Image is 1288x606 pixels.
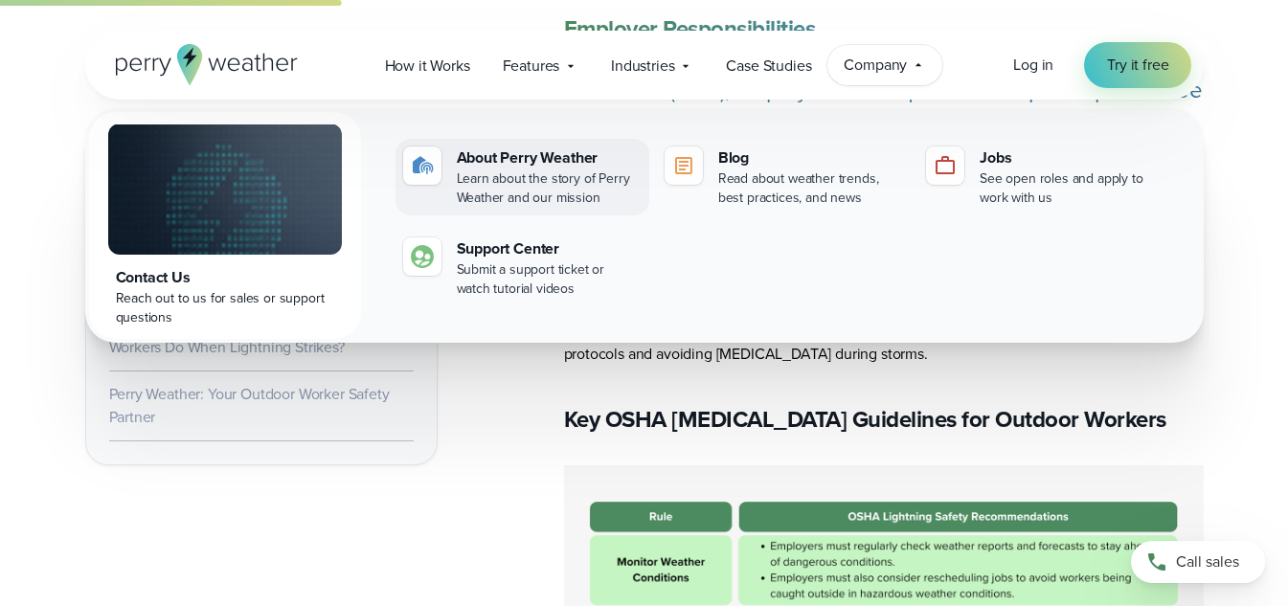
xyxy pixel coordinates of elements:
[918,139,1172,215] a: Jobs See open roles and apply to work with us
[457,146,642,169] div: About Perry Weather
[116,289,334,327] div: Reach out to us for sales or support questions
[1013,54,1053,76] span: Log in
[657,139,911,215] a: Blog Read about weather trends, best practices, and news
[395,230,649,306] a: Support Center Submit a support ticket or watch tutorial videos
[611,55,674,78] span: Industries
[411,245,434,268] img: contact-icon.svg
[672,154,695,177] img: blog-icon.svg
[1107,54,1168,77] span: Try it free
[564,11,816,46] strong: Employer Responsibilities
[934,154,957,177] img: jobs-icon-1.svg
[116,266,334,289] div: Contact Us
[844,54,907,77] span: Company
[564,402,1166,437] strong: Key OSHA [MEDICAL_DATA] Guidelines for Outdoor Workers
[718,169,903,208] div: Read about weather trends, best practices, and news
[89,112,361,339] a: Contact Us Reach out to us for sales or support questions
[1176,550,1239,573] span: Call sales
[411,154,434,177] img: about-icon.svg
[369,46,486,85] a: How it Works
[564,13,1204,197] p: Under the of the Occupational Safety and Health Act (1970), employers are required to keep workpl...
[710,46,827,85] a: Case Studies
[1131,541,1265,583] a: Call sales
[385,55,470,78] span: How it Works
[718,146,903,169] div: Blog
[503,55,560,78] span: Features
[980,169,1164,208] div: See open roles and apply to work with us
[457,260,642,299] div: Submit a support ticket or watch tutorial videos
[457,237,642,260] div: Support Center
[1013,54,1053,77] a: Log in
[1084,42,1191,88] a: Try it free
[726,55,811,78] span: Case Studies
[457,169,642,208] div: Learn about the story of Perry Weather and our mission
[109,383,390,428] a: Perry Weather: Your Outdoor Worker Safety Partner
[980,146,1164,169] div: Jobs
[395,139,649,215] a: About Perry Weather Learn about the story of Perry Weather and our mission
